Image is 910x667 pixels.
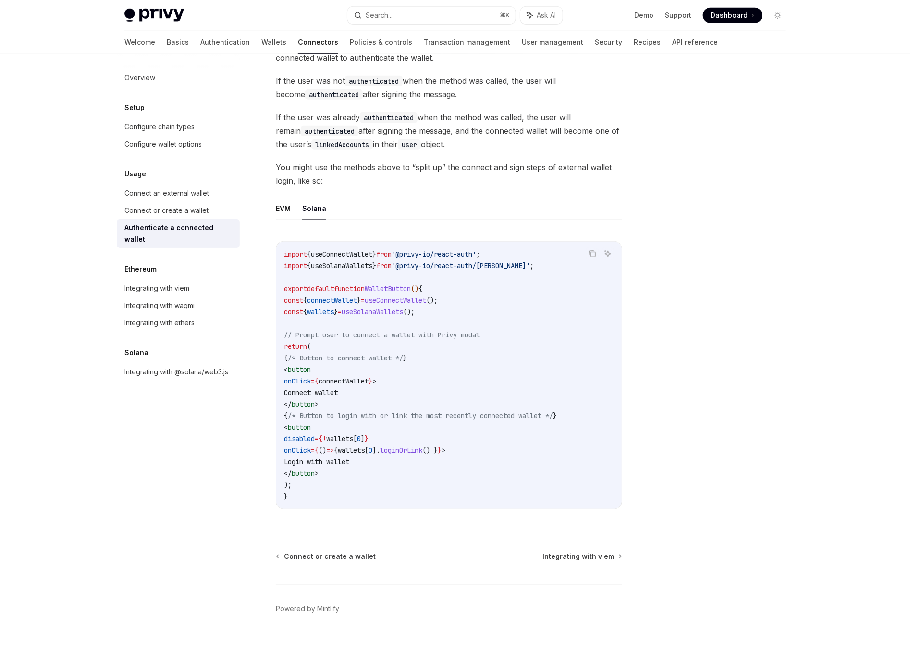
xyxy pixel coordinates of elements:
[542,552,614,561] span: Integrating with viem
[284,331,480,339] span: // Prompt user to connect a wallet with Privy modal
[277,552,376,561] a: Connect or create a wallet
[365,284,411,293] span: WalletButton
[365,446,369,455] span: [
[411,284,418,293] span: ()
[315,469,319,478] span: >
[350,31,412,54] a: Policies & controls
[595,31,622,54] a: Security
[361,296,365,305] span: =
[372,446,380,455] span: ].
[307,250,311,259] span: {
[284,250,307,259] span: import
[380,446,422,455] span: loginOrLink
[284,284,307,293] span: export
[319,434,322,443] span: {
[124,317,195,329] div: Integrating with ethers
[117,314,240,332] a: Integrating with ethers
[288,411,553,420] span: /* Button to login with or link the most recently connected wallet */
[288,423,311,432] span: button
[418,284,422,293] span: {
[438,446,442,455] span: }
[311,250,372,259] span: useConnectWallet
[522,31,583,54] a: User management
[442,446,445,455] span: >
[261,31,286,54] a: Wallets
[307,342,311,351] span: (
[117,297,240,314] a: Integrating with wagmi
[284,342,307,351] span: return
[117,136,240,153] a: Configure wallet options
[307,284,334,293] span: default
[284,446,311,455] span: onClick
[284,434,315,443] span: disabled
[703,8,762,23] a: Dashboard
[124,9,184,22] img: light logo
[311,139,373,150] code: linkedAccounts
[476,250,480,259] span: ;
[292,400,315,408] span: button
[392,250,476,259] span: '@privy-io/react-auth'
[398,139,421,150] code: user
[307,308,334,316] span: wallets
[315,400,319,408] span: >
[117,185,240,202] a: Connect an external wallet
[357,434,361,443] span: 0
[288,354,403,362] span: /* Button to connect wallet */
[124,138,202,150] div: Configure wallet options
[315,446,319,455] span: {
[307,296,357,305] span: connectWallet
[530,261,534,270] span: ;
[284,469,292,478] span: </
[124,263,157,275] h5: Ethereum
[284,308,303,316] span: const
[117,363,240,381] a: Integrating with @solana/web3.js
[424,31,510,54] a: Transaction management
[372,377,376,385] span: >
[347,7,516,24] button: Search...⌘K
[319,446,326,455] span: ()
[292,469,315,478] span: button
[124,347,148,358] h5: Solana
[124,187,209,199] div: Connect an external wallet
[602,247,614,260] button: Ask AI
[311,446,315,455] span: =
[288,365,311,374] span: button
[284,296,303,305] span: const
[353,434,357,443] span: [
[124,102,145,113] h5: Setup
[284,481,292,489] span: );
[357,296,361,305] span: }
[302,197,326,220] button: Solana
[770,8,786,23] button: Toggle dark mode
[392,261,530,270] span: '@privy-io/react-auth/[PERSON_NAME]'
[338,308,342,316] span: =
[500,12,510,19] span: ⌘ K
[303,308,307,316] span: {
[124,222,234,245] div: Authenticate a connected wallet
[634,31,661,54] a: Recipes
[672,31,718,54] a: API reference
[403,354,407,362] span: }
[284,457,349,466] span: Login with wallet
[124,283,189,294] div: Integrating with viem
[334,446,338,455] span: {
[366,10,393,21] div: Search...
[372,261,376,270] span: }
[276,604,339,614] a: Powered by Mintlify
[276,161,622,187] span: You might use the methods above to “split up” the connect and sign steps of external wallet login...
[167,31,189,54] a: Basics
[326,434,353,443] span: wallets
[284,365,288,374] span: <
[117,118,240,136] a: Configure chain types
[315,377,319,385] span: {
[276,74,622,101] span: If the user was not when the method was called, the user will become after signing the message.
[553,411,557,420] span: }
[284,423,288,432] span: <
[376,250,392,259] span: from
[376,261,392,270] span: from
[124,366,228,378] div: Integrating with @solana/web3.js
[298,31,338,54] a: Connectors
[365,434,369,443] span: }
[311,261,372,270] span: useSolanaWallets
[403,308,415,316] span: ();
